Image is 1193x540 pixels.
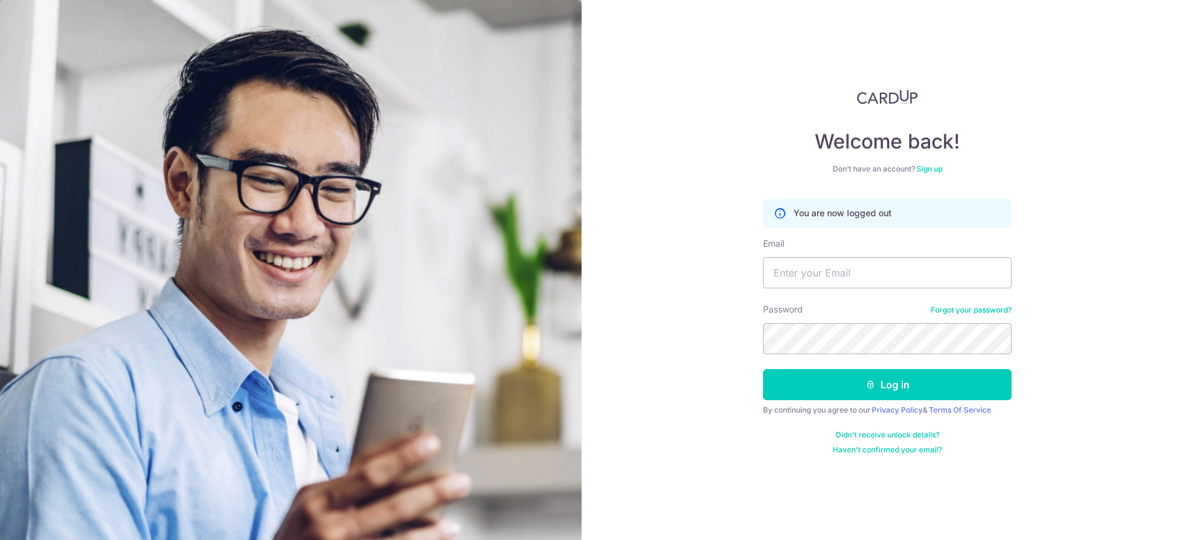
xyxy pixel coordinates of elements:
a: Terms Of Service [929,405,991,414]
a: Sign up [916,164,943,173]
a: Privacy Policy [872,405,923,414]
h4: Welcome back! [763,129,1012,154]
a: Didn't receive unlock details? [836,430,939,440]
a: Haven't confirmed your email? [833,445,942,455]
a: Forgot your password? [931,305,1012,315]
input: Enter your Email [763,257,1012,288]
div: By continuing you agree to our & [763,405,1012,415]
p: You are now logged out [793,207,892,219]
div: Don’t have an account? [763,164,1012,174]
button: Log in [763,369,1012,400]
img: CardUp Logo [857,89,918,104]
label: Email [763,237,784,250]
label: Password [763,303,803,316]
